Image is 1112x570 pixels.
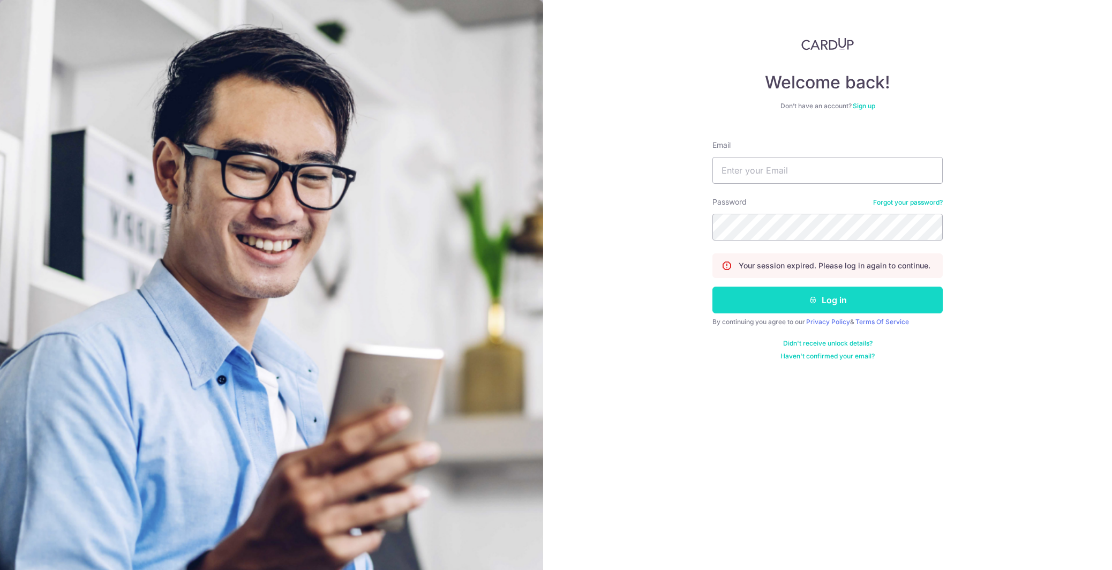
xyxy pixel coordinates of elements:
p: Your session expired. Please log in again to continue. [739,260,930,271]
img: CardUp Logo [801,37,854,50]
a: Haven't confirmed your email? [780,352,875,361]
div: Don’t have an account? [712,102,943,110]
h4: Welcome back! [712,72,943,93]
input: Enter your Email [712,157,943,184]
a: Terms Of Service [855,318,909,326]
label: Password [712,197,747,207]
a: Privacy Policy [806,318,850,326]
button: Log in [712,287,943,313]
a: Sign up [853,102,875,110]
a: Forgot your password? [873,198,943,207]
label: Email [712,140,731,151]
div: By continuing you agree to our & [712,318,943,326]
a: Didn't receive unlock details? [783,339,873,348]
